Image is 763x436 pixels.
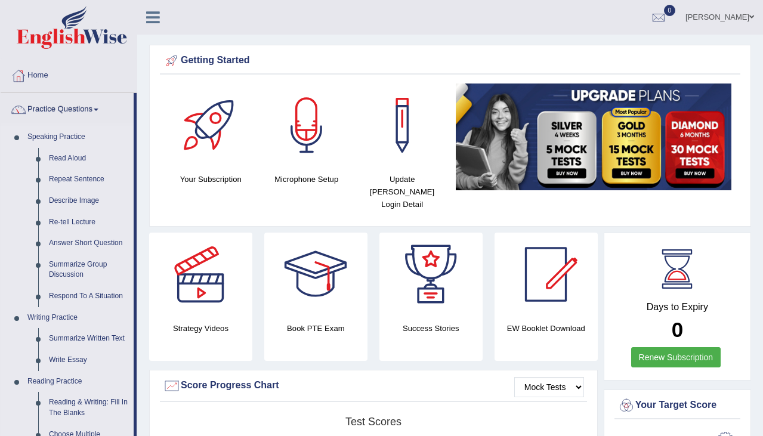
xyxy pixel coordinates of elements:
[44,190,134,212] a: Describe Image
[617,302,737,313] h4: Days to Expiry
[44,328,134,350] a: Summarize Written Text
[379,322,483,335] h4: Success Stories
[44,148,134,169] a: Read Aloud
[44,233,134,254] a: Answer Short Question
[617,397,737,415] div: Your Target Score
[163,377,584,395] div: Score Progress Chart
[44,350,134,371] a: Write Essay
[22,371,134,392] a: Reading Practice
[44,392,134,423] a: Reading & Writing: Fill In The Blanks
[44,169,134,190] a: Repeat Sentence
[22,126,134,148] a: Speaking Practice
[664,5,676,16] span: 0
[44,254,134,286] a: Summarize Group Discussion
[169,173,252,185] h4: Your Subscription
[44,286,134,307] a: Respond To A Situation
[631,347,721,367] a: Renew Subscription
[345,416,401,428] tspan: Test scores
[672,318,683,341] b: 0
[1,93,134,123] a: Practice Questions
[44,212,134,233] a: Re-tell Lecture
[456,84,731,190] img: small5.jpg
[149,322,252,335] h4: Strategy Videos
[264,322,367,335] h4: Book PTE Exam
[22,307,134,329] a: Writing Practice
[495,322,598,335] h4: EW Booklet Download
[264,173,348,185] h4: Microphone Setup
[360,173,444,211] h4: Update [PERSON_NAME] Login Detail
[1,59,137,89] a: Home
[163,52,737,70] div: Getting Started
